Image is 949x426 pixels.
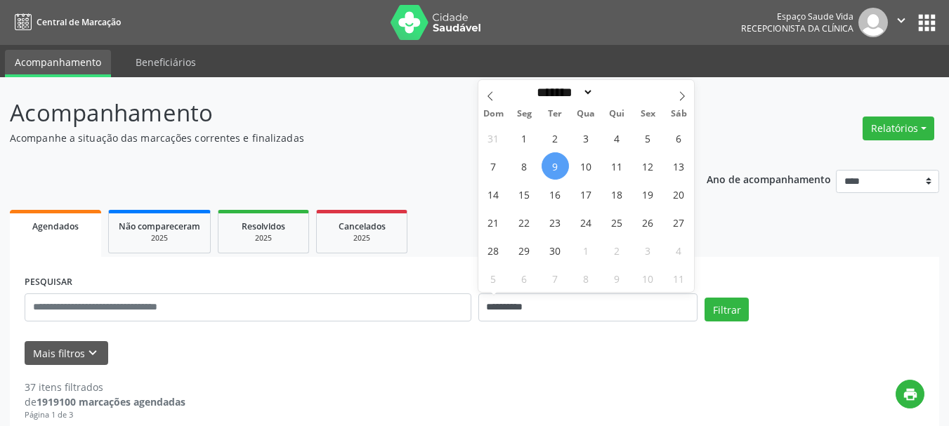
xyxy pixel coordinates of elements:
span: Setembro 12, 2025 [634,152,662,180]
span: Outubro 2, 2025 [603,237,631,264]
span: Setembro 15, 2025 [511,180,538,208]
span: Qui [601,109,632,119]
span: Outubro 10, 2025 [634,265,662,292]
span: Setembro 18, 2025 [603,180,631,208]
button: print [896,380,924,408]
i:  [894,13,909,28]
span: Setembro 14, 2025 [480,180,507,208]
span: Resolvidos [242,220,285,232]
span: Setembro 16, 2025 [542,180,569,208]
span: Setembro 26, 2025 [634,208,662,236]
div: 2025 [327,233,397,244]
button:  [888,8,915,37]
span: Setembro 23, 2025 [542,208,569,236]
span: Outubro 5, 2025 [480,265,507,292]
span: Setembro 21, 2025 [480,208,507,236]
span: Recepcionista da clínica [741,22,853,34]
span: Não compareceram [119,220,200,232]
div: Página 1 de 3 [25,409,185,421]
div: de [25,394,185,409]
span: Setembro 28, 2025 [480,237,507,264]
span: Setembro 24, 2025 [572,208,600,236]
span: Setembro 20, 2025 [665,180,693,208]
span: Setembro 7, 2025 [480,152,507,180]
span: Sex [632,109,663,119]
span: Setembro 13, 2025 [665,152,693,180]
img: img [858,8,888,37]
span: Setembro 22, 2025 [511,208,538,236]
a: Central de Marcação [10,11,121,34]
span: Setembro 4, 2025 [603,124,631,152]
div: 37 itens filtrados [25,380,185,394]
span: Setembro 30, 2025 [542,237,569,264]
span: Setembro 8, 2025 [511,152,538,180]
span: Setembro 29, 2025 [511,237,538,264]
p: Acompanhe a situação das marcações correntes e finalizadas [10,131,660,145]
div: 2025 [228,233,299,244]
label: PESQUISAR [25,272,72,293]
span: Agosto 31, 2025 [480,124,507,152]
span: Setembro 27, 2025 [665,208,693,236]
span: Outubro 3, 2025 [634,237,662,264]
span: Setembro 10, 2025 [572,152,600,180]
span: Sáb [663,109,694,119]
button: Filtrar [705,298,749,321]
span: Outubro 8, 2025 [572,265,600,292]
span: Setembro 11, 2025 [603,152,631,180]
span: Setembro 19, 2025 [634,180,662,208]
span: Central de Marcação [37,16,121,28]
span: Ter [539,109,570,119]
span: Setembro 2, 2025 [542,124,569,152]
span: Outubro 6, 2025 [511,265,538,292]
span: Setembro 3, 2025 [572,124,600,152]
span: Setembro 17, 2025 [572,180,600,208]
span: Outubro 11, 2025 [665,265,693,292]
p: Acompanhamento [10,95,660,131]
span: Cancelados [339,220,386,232]
span: Outubro 4, 2025 [665,237,693,264]
span: Setembro 1, 2025 [511,124,538,152]
button: Mais filtroskeyboard_arrow_down [25,341,108,366]
div: Espaço Saude Vida [741,11,853,22]
div: 2025 [119,233,200,244]
strong: 1919100 marcações agendadas [37,395,185,408]
button: Relatórios [863,117,934,140]
button: apps [915,11,939,35]
span: Dom [478,109,509,119]
span: Outubro 7, 2025 [542,265,569,292]
span: Agendados [32,220,79,232]
span: Outubro 9, 2025 [603,265,631,292]
span: Outubro 1, 2025 [572,237,600,264]
span: Setembro 5, 2025 [634,124,662,152]
span: Seg [509,109,539,119]
span: Setembro 6, 2025 [665,124,693,152]
i: keyboard_arrow_down [85,345,100,361]
p: Ano de acompanhamento [707,170,831,187]
i: print [903,387,918,402]
select: Month [532,85,594,100]
a: Acompanhamento [5,50,111,77]
input: Year [594,85,640,100]
span: Setembro 25, 2025 [603,208,631,236]
a: Beneficiários [126,50,206,74]
span: Qua [570,109,601,119]
span: Setembro 9, 2025 [542,152,569,180]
